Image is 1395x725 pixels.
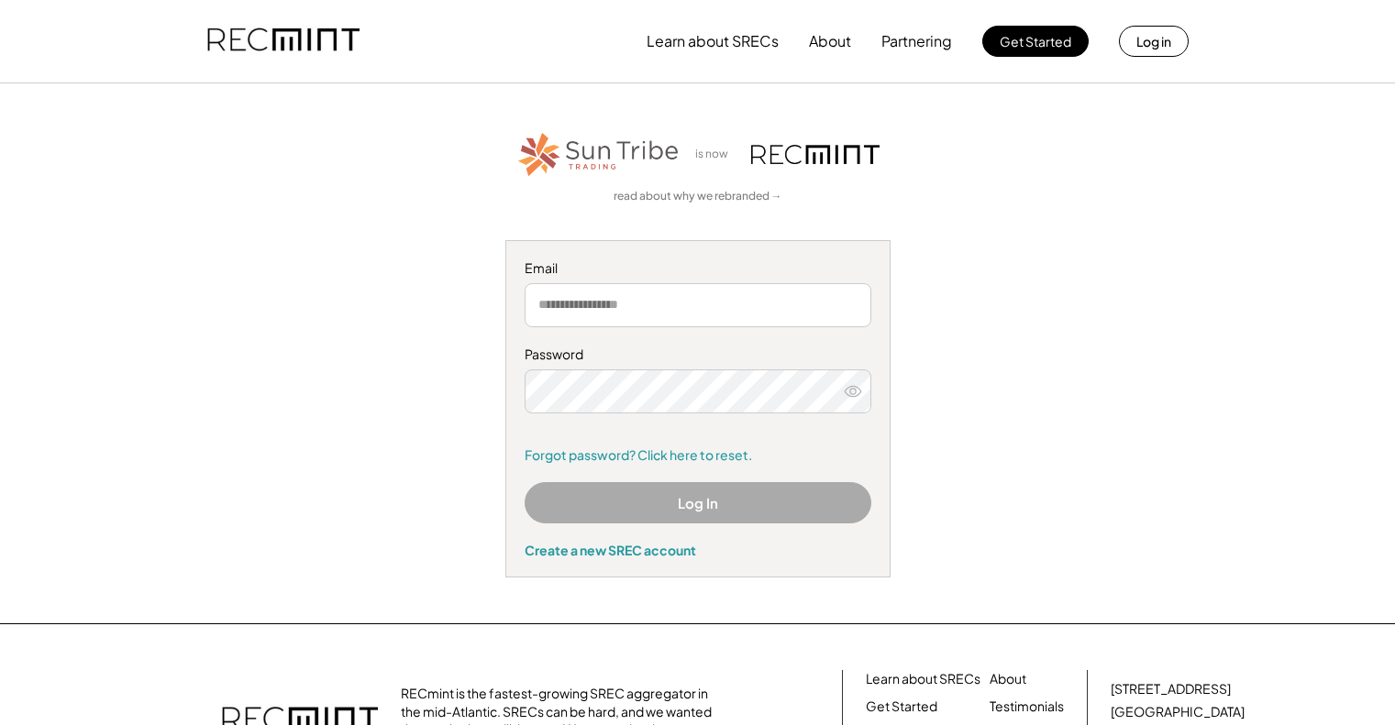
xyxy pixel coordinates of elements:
[516,129,681,180] img: STT_Horizontal_Logo%2B-%2BColor.png
[525,542,871,558] div: Create a new SREC account
[525,259,871,278] div: Email
[982,26,1089,57] button: Get Started
[866,670,980,688] a: Learn about SRECs
[866,698,937,716] a: Get Started
[691,147,742,162] div: is now
[1111,703,1245,721] div: [GEOGRAPHIC_DATA]
[809,23,851,60] button: About
[647,23,779,60] button: Learn about SRECs
[207,10,360,72] img: recmint-logotype%403x.png
[1111,680,1231,698] div: [STREET_ADDRESS]
[525,346,871,364] div: Password
[751,145,880,164] img: recmint-logotype%403x.png
[990,670,1026,688] a: About
[990,698,1064,716] a: Testimonials
[614,189,782,204] a: read about why we rebranded →
[881,23,952,60] button: Partnering
[1119,26,1189,57] button: Log in
[525,446,871,465] a: Forgot password? Click here to reset.
[525,482,871,523] button: Log In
